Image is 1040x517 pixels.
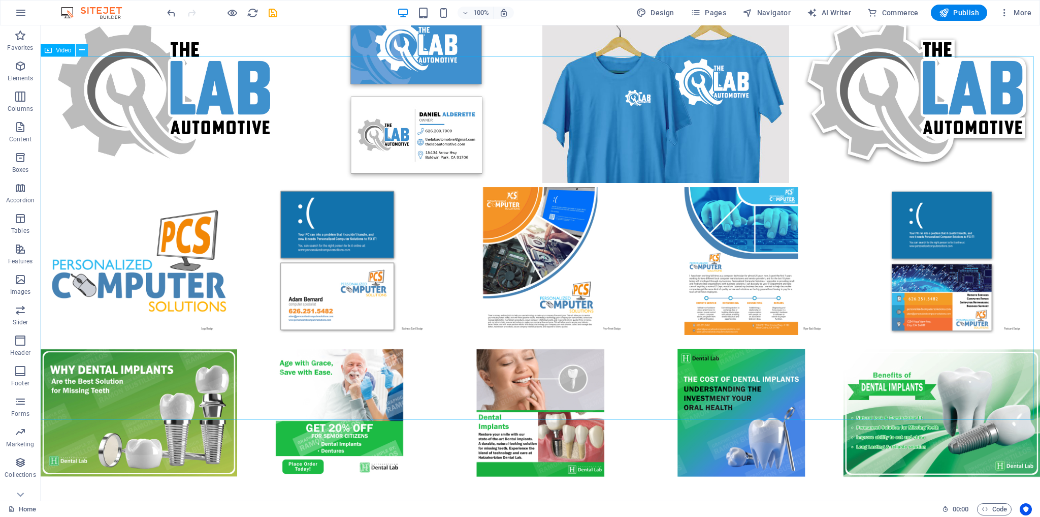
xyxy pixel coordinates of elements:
p: Footer [11,379,29,387]
button: 100% [458,7,494,19]
span: Code [982,503,1007,515]
button: Click here to leave preview mode and continue editing [226,7,238,19]
span: 00 00 [953,503,968,515]
p: Elements [8,74,34,82]
p: Content [9,135,31,143]
span: Pages [691,8,726,18]
button: Pages [687,5,730,21]
i: Reload page [247,7,258,19]
span: More [999,8,1031,18]
span: : [960,505,961,513]
span: Design [636,8,674,18]
span: Publish [939,8,979,18]
img: Editor Logo [58,7,135,19]
p: Boxes [12,166,29,174]
i: On resize automatically adjust zoom level to fit chosen device. [499,8,508,17]
h6: Session time [942,503,969,515]
button: Design [632,5,678,21]
span: AI Writer [807,8,851,18]
p: Favorites [7,44,33,52]
i: Undo: Delete elements (Ctrl+Z) [166,7,177,19]
button: More [995,5,1035,21]
p: Tables [11,227,29,235]
i: Save (Ctrl+S) [267,7,279,19]
button: Publish [931,5,987,21]
span: Navigator [742,8,791,18]
button: Code [977,503,1012,515]
p: Slider [13,318,28,326]
button: reload [246,7,258,19]
h6: 100% [473,7,489,19]
p: Header [10,349,30,357]
button: Usercentrics [1020,503,1032,515]
p: Images [10,288,31,296]
button: undo [165,7,177,19]
button: Commerce [863,5,923,21]
button: Navigator [738,5,795,21]
span: Commerce [867,8,919,18]
p: Features [8,257,32,265]
p: Forms [11,410,29,418]
button: save [267,7,279,19]
a: Click to cancel selection. Double-click to open Pages [8,503,36,515]
div: Design (Ctrl+Alt+Y) [632,5,678,21]
p: Collections [5,471,36,479]
p: Columns [8,105,33,113]
p: Accordion [6,196,35,204]
span: Video [56,47,71,53]
p: Marketing [6,440,34,448]
button: AI Writer [803,5,855,21]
